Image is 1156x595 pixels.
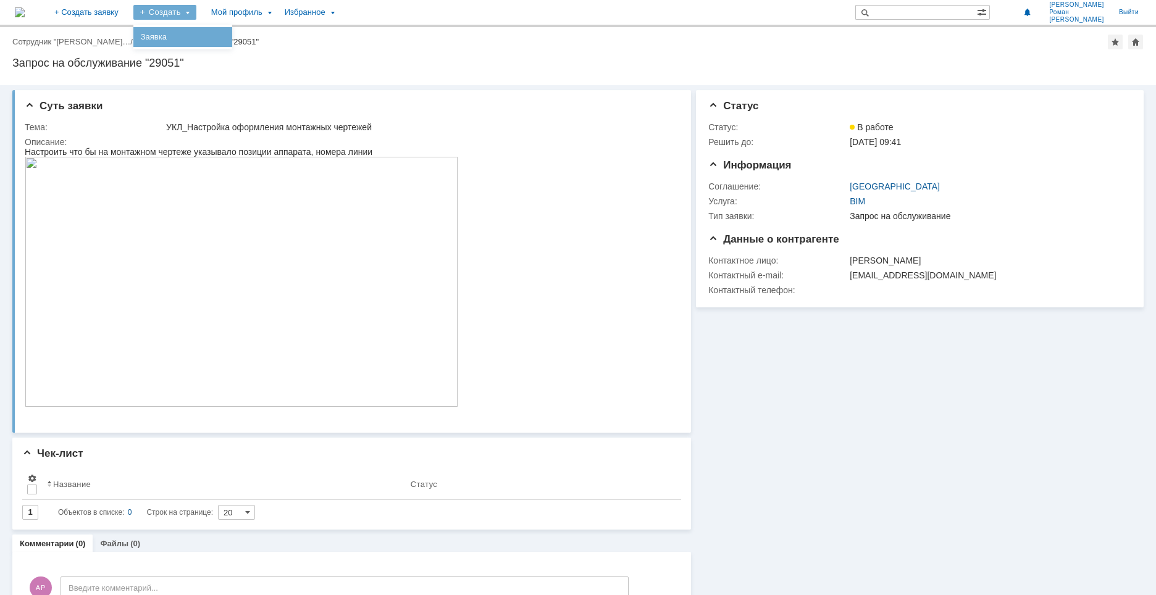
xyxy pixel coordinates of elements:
a: Перейти на домашнюю страницу [15,7,25,17]
div: Описание: [25,137,675,147]
span: [DATE] 09:41 [850,137,901,147]
div: Тип заявки: [708,211,847,221]
div: (0) [76,539,86,548]
img: logo [15,7,25,17]
span: Настройки [27,473,37,483]
div: Создать [133,5,196,20]
div: Добавить в избранное [1108,35,1123,49]
span: [PERSON_NAME] [1049,1,1104,9]
span: Расширенный поиск [977,6,989,17]
a: BIM [850,196,865,206]
div: УКЛ_Настройка оформления монтажных чертежей [166,122,672,132]
div: (0) [130,539,140,548]
div: Решить до: [708,137,847,147]
a: Сотрудник "[PERSON_NAME]… [12,37,130,46]
a: Комментарии [20,539,74,548]
div: Контактный телефон: [708,285,847,295]
div: Услуга: [708,196,847,206]
a: [GEOGRAPHIC_DATA] [850,181,940,191]
span: Данные о контрагенте [708,233,839,245]
span: Объектов в списке: [58,508,124,517]
div: Запрос на обслуживание [850,211,1125,221]
span: В работе [850,122,893,132]
span: Информация [708,159,791,171]
div: Сделать домашней страницей [1128,35,1143,49]
span: [PERSON_NAME] [1049,16,1104,23]
div: Контактное лицо: [708,256,847,265]
div: [EMAIL_ADDRESS][DOMAIN_NAME] [850,270,1125,280]
i: Строк на странице: [58,505,213,520]
div: Соглашение: [708,181,847,191]
th: Статус [406,468,671,500]
span: Чек-лист [22,447,83,459]
span: Статус [708,100,758,112]
div: Запрос на обслуживание "29051" [12,57,1144,69]
div: 0 [128,505,132,520]
div: Тема: [25,122,164,132]
th: Название [42,468,406,500]
span: Роман [1049,9,1104,16]
div: Статус [411,480,437,489]
div: Контактный e-mail: [708,270,847,280]
div: / [12,37,135,46]
a: Заявка [136,30,230,44]
div: [PERSON_NAME] [850,256,1125,265]
div: Статус: [708,122,847,132]
span: Суть заявки [25,100,103,112]
div: Название [53,480,91,489]
a: Файлы [100,539,128,548]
